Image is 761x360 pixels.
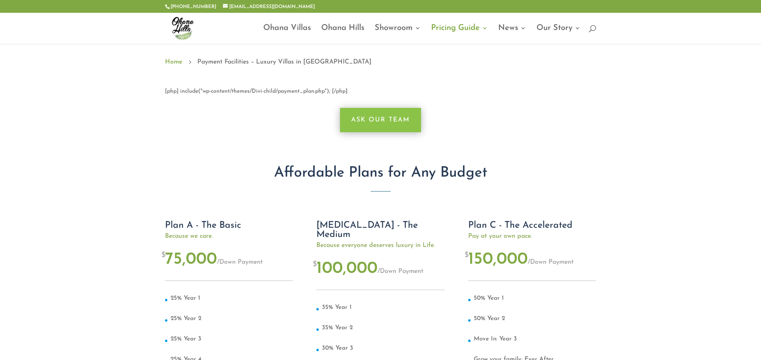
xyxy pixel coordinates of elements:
[165,87,596,96] div: [php] include("wp-content/themes/Divi-child/payment_plan.php"); [/php]
[316,260,378,277] span: 100,000
[165,166,596,184] h2: Affordable Plans for Any Budget
[165,221,293,232] h2: Plan A - The Basic
[167,12,199,44] img: ohana-hills
[528,259,530,265] span: /
[316,221,444,241] h2: [MEDICAL_DATA] - The Medium
[186,58,193,66] span: 5
[171,336,201,342] span: 25% Year 3
[378,268,380,274] span: /
[165,232,293,240] span: Because we care.
[322,345,353,351] span: 30% Year 3
[321,25,364,44] a: Ohana Hills
[223,4,315,9] a: [EMAIL_ADDRESS][DOMAIN_NAME]
[165,57,182,67] a: Home
[465,251,469,261] span: $
[171,4,216,9] a: [PHONE_NUMBER]
[217,259,263,265] span: Down Payment
[378,268,423,274] span: Down Payment
[263,25,311,44] a: Ohana Villas
[161,251,165,261] span: $
[171,316,201,322] span: 25% Year 2
[468,232,596,240] span: Pay at your own pace.
[474,295,504,301] span: 50% Year 1
[165,251,217,268] span: 75,000
[528,259,574,265] span: Down Payment
[468,221,596,232] h2: Plan C - The Accelerated
[431,25,488,44] a: Pricing Guide
[498,25,526,44] a: News
[468,251,528,268] span: 150,000
[375,25,421,44] a: Showroom
[171,295,200,301] span: 25% Year 1
[536,25,580,44] a: Our Story
[322,325,353,331] span: 35% Year 2
[313,260,317,270] span: $
[316,241,444,249] span: Because everyone deserves luxury in Life.
[197,57,372,67] span: Payment Facilities – Luxury Villas in [GEOGRAPHIC_DATA]
[474,336,517,342] span: Move In: Year 3
[474,316,505,322] span: 50% Year 2
[217,259,219,265] span: /
[322,304,352,310] span: 35% Year 1
[340,108,421,132] a: Ask Our Team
